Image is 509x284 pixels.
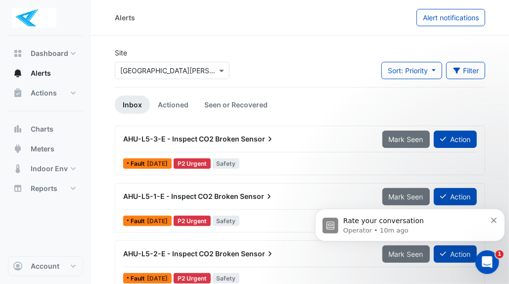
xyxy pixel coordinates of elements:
span: 1 [496,250,504,258]
div: P2 Urgent [174,273,211,284]
button: Charts [8,119,83,139]
span: Alert notifications [423,13,479,22]
button: Alerts [8,63,83,83]
button: Action [434,131,477,148]
span: Dashboard [31,48,68,58]
span: Safety [213,273,240,284]
span: Safety [213,216,240,226]
button: Filter [446,62,486,79]
button: Dashboard [8,44,83,63]
iframe: Intercom notifications message [311,188,509,257]
iframe: Intercom live chat [475,250,499,274]
span: Meters [31,144,54,154]
span: Reports [31,184,57,193]
button: Indoor Env [8,159,83,179]
app-icon: Meters [13,144,23,154]
span: Sort: Priority [388,66,428,75]
app-icon: Reports [13,184,23,193]
img: Company Logo [12,8,56,28]
span: AHU-L5-1-E - Inspect CO2 Broken [123,192,238,200]
span: Sensor [240,191,274,201]
span: Actions [31,88,57,98]
button: Reports [8,179,83,198]
span: Fault [131,276,147,282]
span: Charts [31,124,53,134]
span: Fault [131,161,147,167]
button: Actions [8,83,83,103]
span: Fri 08-Aug-2025 15:30 AWST [147,217,168,225]
app-icon: Alerts [13,68,23,78]
a: Actioned [150,95,196,114]
span: Fault [131,218,147,224]
app-icon: Actions [13,88,23,98]
div: Alerts [115,12,135,23]
span: Account [31,261,59,271]
span: Safety [213,158,240,169]
span: Mark Seen [389,135,423,143]
div: P2 Urgent [174,216,211,226]
button: Mark Seen [382,131,430,148]
button: Meters [8,139,83,159]
button: Account [8,256,83,276]
app-icon: Indoor Env [13,164,23,174]
span: Fri 08-Aug-2025 15:30 AWST [147,160,168,167]
span: AHU-L5-2-E - Inspect CO2 Broken [123,249,239,258]
label: Site [115,47,127,58]
span: Sensor [241,134,275,144]
button: Sort: Priority [381,62,442,79]
span: Alerts [31,68,51,78]
div: P2 Urgent [174,158,211,169]
span: Indoor Env [31,164,68,174]
span: Mark Seen [389,250,423,258]
a: Inbox [115,95,150,114]
span: Fri 08-Aug-2025 15:30 AWST [147,275,168,282]
button: Alert notifications [416,9,485,26]
span: AHU-L5-3-E - Inspect CO2 Broken [123,135,239,143]
a: Seen or Recovered [196,95,276,114]
app-icon: Dashboard [13,48,23,58]
app-icon: Charts [13,124,23,134]
span: Sensor [241,249,275,259]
